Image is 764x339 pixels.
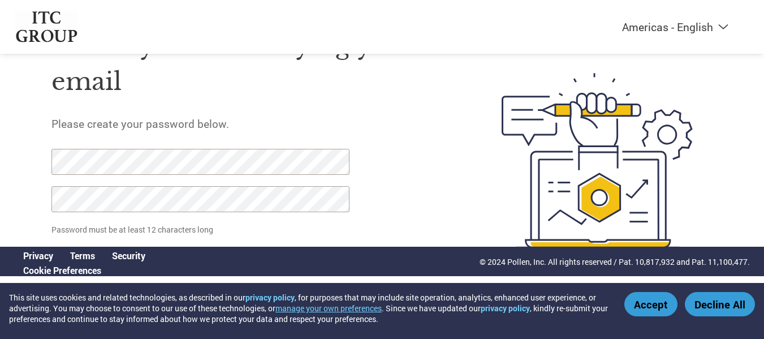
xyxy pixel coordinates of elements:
img: ITC Group [15,11,79,42]
a: Security [112,250,145,261]
a: privacy policy [481,303,530,314]
div: This site uses cookies and related technologies, as described in our , for purposes that may incl... [9,292,608,324]
a: Cookie Preferences, opens a dedicated popup modal window [23,264,101,276]
button: Decline All [685,292,755,316]
button: Accept [624,292,677,316]
p: Password must be at least 12 characters long [51,224,353,235]
a: Privacy [23,250,53,261]
div: Open Cookie Preferences Modal [15,264,154,276]
a: Terms [70,250,95,261]
img: create-password [481,11,713,311]
p: © 2024 Pollen, Inc. All rights reserved / Pat. 10,817,932 and Pat. 11,100,477. [480,256,750,268]
h5: Please create your password below. [51,117,448,131]
button: manage your own preferences [275,303,382,314]
h1: Thank you for verifying your email [51,27,448,100]
a: privacy policy [245,292,295,303]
